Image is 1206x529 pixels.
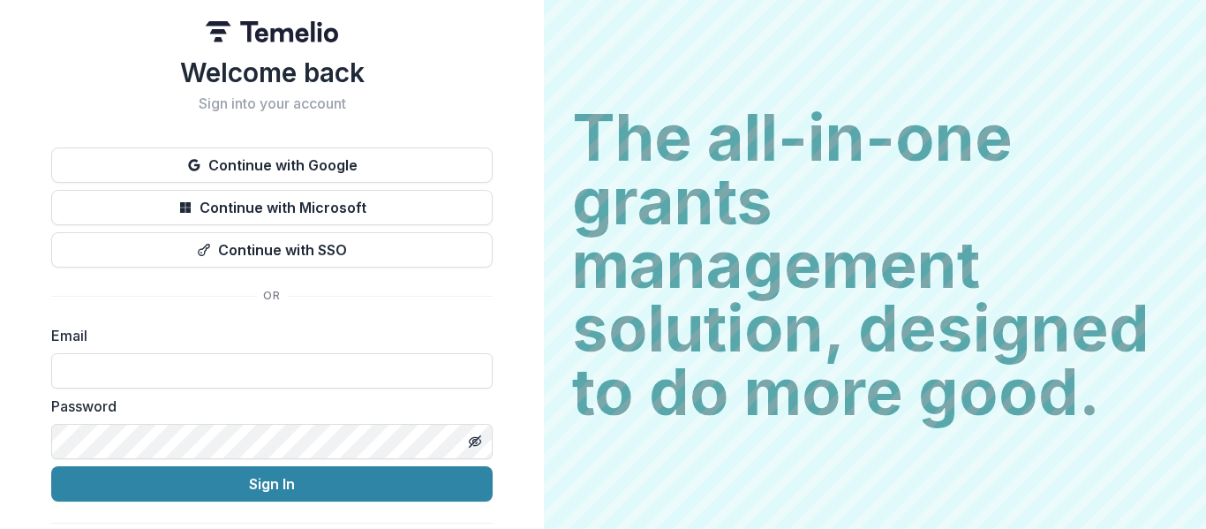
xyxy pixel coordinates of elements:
button: Continue with SSO [51,232,493,268]
label: Password [51,396,482,417]
button: Continue with Microsoft [51,190,493,225]
button: Continue with Google [51,147,493,183]
img: Temelio [206,21,338,42]
label: Email [51,325,482,346]
h2: Sign into your account [51,95,493,112]
button: Sign In [51,466,493,502]
button: Toggle password visibility [461,427,489,456]
h1: Welcome back [51,57,493,88]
